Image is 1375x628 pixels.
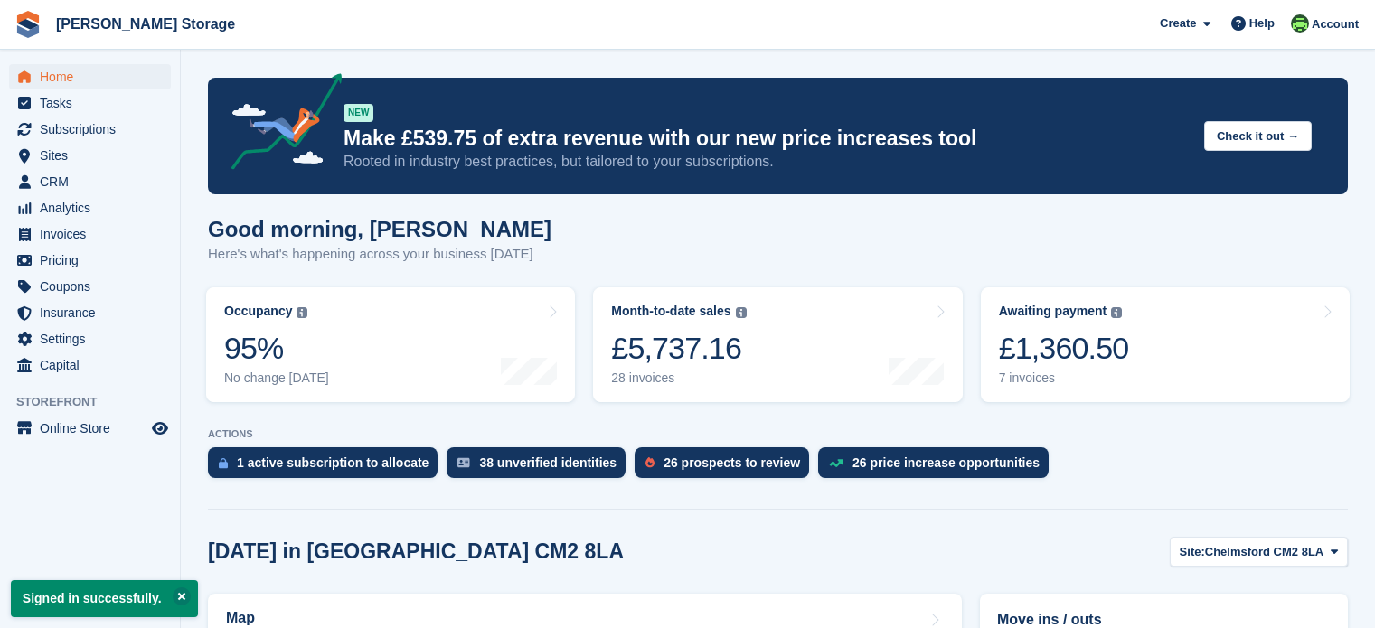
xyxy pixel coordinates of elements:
[447,447,635,487] a: 38 unverified identities
[9,195,171,220] a: menu
[40,221,148,247] span: Invoices
[1291,14,1309,33] img: Thomas Frary
[457,457,470,468] img: verify_identity-adf6edd0f0f0b5bbfe63781bf79b02c33cf7c696d77639b501bdc392416b5a36.svg
[1205,543,1323,561] span: Chelmsford CM2 8LA
[9,117,171,142] a: menu
[664,455,800,470] div: 26 prospects to review
[593,287,962,402] a: Month-to-date sales £5,737.16 28 invoices
[40,143,148,168] span: Sites
[1180,543,1205,561] span: Site:
[344,126,1190,152] p: Make £539.75 of extra revenue with our new price increases tool
[829,459,843,467] img: price_increase_opportunities-93ffe204e8149a01c8c9dc8f82e8f89637d9d84a8eef4429ea346261dce0b2c0.svg
[224,304,292,319] div: Occupancy
[9,221,171,247] a: menu
[49,9,242,39] a: [PERSON_NAME] Storage
[645,457,655,468] img: prospect-51fa495bee0391a8d652442698ab0144808aea92771e9ea1ae160a38d050c398.svg
[9,326,171,351] a: menu
[999,370,1129,386] div: 7 invoices
[611,370,746,386] div: 28 invoices
[40,195,148,220] span: Analytics
[1249,14,1275,33] span: Help
[40,300,148,325] span: Insurance
[981,287,1350,402] a: Awaiting payment £1,360.50 7 invoices
[611,304,730,319] div: Month-to-date sales
[14,11,42,38] img: stora-icon-8386f47178a22dfd0bd8f6a31ec36ba5ce8667c1dd55bd0f319d3a0aa187defe.svg
[149,417,171,439] a: Preview store
[635,447,818,487] a: 26 prospects to review
[479,455,617,470] div: 38 unverified identities
[237,455,429,470] div: 1 active subscription to allocate
[9,416,171,441] a: menu
[208,428,1348,440] p: ACTIONS
[226,610,255,626] h2: Map
[40,248,148,273] span: Pricing
[9,90,171,116] a: menu
[1111,307,1122,318] img: icon-info-grey-7440780725fd019a000dd9b08b2336e03edf1995a4989e88bcd33f0948082b44.svg
[1312,15,1359,33] span: Account
[9,248,171,273] a: menu
[9,143,171,168] a: menu
[208,244,551,265] p: Here's what's happening across your business [DATE]
[224,330,329,367] div: 95%
[208,447,447,487] a: 1 active subscription to allocate
[1204,121,1312,151] button: Check it out →
[219,457,228,469] img: active_subscription_to_allocate_icon-d502201f5373d7db506a760aba3b589e785aa758c864c3986d89f69b8ff3...
[40,90,148,116] span: Tasks
[736,307,747,318] img: icon-info-grey-7440780725fd019a000dd9b08b2336e03edf1995a4989e88bcd33f0948082b44.svg
[40,416,148,441] span: Online Store
[224,370,329,386] div: No change [DATE]
[297,307,307,318] img: icon-info-grey-7440780725fd019a000dd9b08b2336e03edf1995a4989e88bcd33f0948082b44.svg
[9,352,171,378] a: menu
[16,393,180,411] span: Storefront
[40,117,148,142] span: Subscriptions
[208,539,624,564] h2: [DATE] in [GEOGRAPHIC_DATA] CM2 8LA
[9,169,171,194] a: menu
[40,169,148,194] span: CRM
[818,447,1058,487] a: 26 price increase opportunities
[208,217,551,241] h1: Good morning, [PERSON_NAME]
[999,304,1107,319] div: Awaiting payment
[344,104,373,122] div: NEW
[9,64,171,89] a: menu
[9,274,171,299] a: menu
[9,300,171,325] a: menu
[11,580,198,617] p: Signed in successfully.
[999,330,1129,367] div: £1,360.50
[1170,537,1348,567] button: Site: Chelmsford CM2 8LA
[40,274,148,299] span: Coupons
[206,287,575,402] a: Occupancy 95% No change [DATE]
[40,326,148,351] span: Settings
[40,64,148,89] span: Home
[1160,14,1196,33] span: Create
[344,152,1190,172] p: Rooted in industry best practices, but tailored to your subscriptions.
[852,455,1040,470] div: 26 price increase opportunities
[611,330,746,367] div: £5,737.16
[216,73,343,176] img: price-adjustments-announcement-icon-8257ccfd72463d97f412b2fc003d46551f7dbcb40ab6d574587a9cd5c0d94...
[40,352,148,378] span: Capital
